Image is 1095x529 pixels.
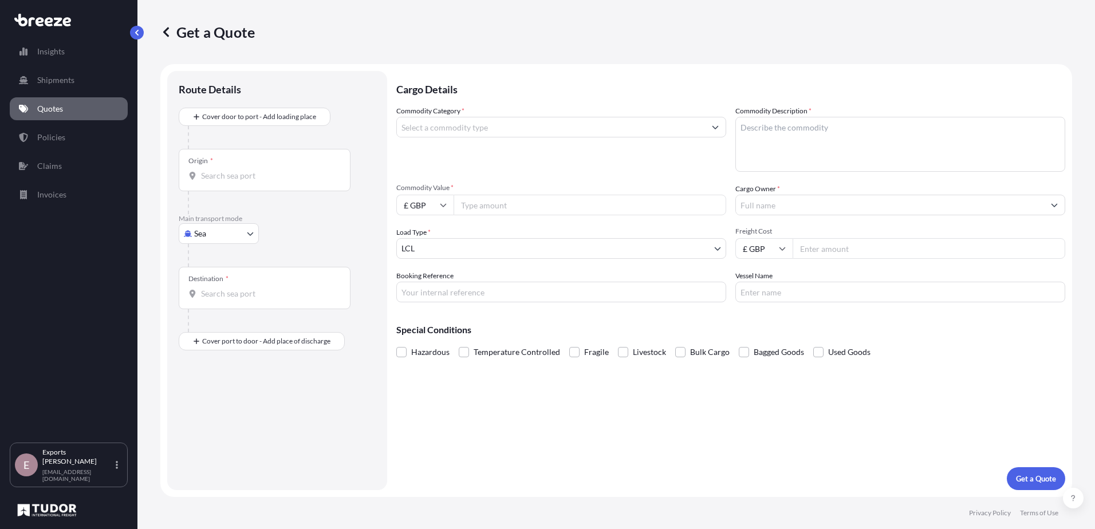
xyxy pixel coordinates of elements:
input: Origin [201,170,336,181]
span: Load Type [396,227,431,238]
button: Cover port to door - Add place of discharge [179,332,345,350]
span: Bagged Goods [754,344,804,361]
a: Policies [10,126,128,149]
span: Fragile [584,344,609,361]
input: Select a commodity type [397,117,705,137]
p: Main transport mode [179,214,376,223]
input: Enter amount [793,238,1065,259]
p: Insights [37,46,65,57]
span: Cover door to port - Add loading place [202,111,316,123]
input: Destination [201,288,336,299]
button: Cover door to port - Add loading place [179,108,330,126]
span: Sea [194,228,206,239]
span: Commodity Value [396,183,726,192]
p: Get a Quote [1016,473,1056,484]
button: Show suggestions [705,117,726,137]
button: Get a Quote [1007,467,1065,490]
p: Cargo Details [396,71,1065,105]
span: Temperature Controlled [474,344,560,361]
p: Claims [37,160,62,172]
span: Bulk Cargo [690,344,730,361]
button: LCL [396,238,726,259]
span: Livestock [633,344,666,361]
a: Quotes [10,97,128,120]
label: Booking Reference [396,270,454,282]
a: Insights [10,40,128,63]
p: Policies [37,132,65,143]
span: Freight Cost [735,227,1065,236]
label: Commodity Description [735,105,812,117]
div: Destination [188,274,229,283]
p: Special Conditions [396,325,1065,334]
p: Quotes [37,103,63,115]
p: Route Details [179,82,241,96]
p: Get a Quote [160,23,255,41]
p: Invoices [37,189,66,200]
button: Show suggestions [1044,195,1065,215]
input: Enter name [735,282,1065,302]
button: Select transport [179,223,259,244]
label: Vessel Name [735,270,773,282]
label: Cargo Owner [735,183,780,195]
img: organization-logo [14,501,80,519]
input: Type amount [454,195,726,215]
span: Hazardous [411,344,450,361]
span: Cover port to door - Add place of discharge [202,335,330,347]
p: Shipments [37,74,74,86]
p: Exports [PERSON_NAME] [42,448,113,466]
a: Invoices [10,183,128,206]
a: Privacy Policy [969,508,1011,518]
input: Full name [736,195,1044,215]
label: Commodity Category [396,105,464,117]
span: LCL [401,243,415,254]
span: Used Goods [828,344,871,361]
div: Origin [188,156,213,165]
p: [EMAIL_ADDRESS][DOMAIN_NAME] [42,468,113,482]
a: Terms of Use [1020,508,1058,518]
a: Claims [10,155,128,177]
span: E [23,459,29,471]
a: Shipments [10,69,128,92]
input: Your internal reference [396,282,726,302]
